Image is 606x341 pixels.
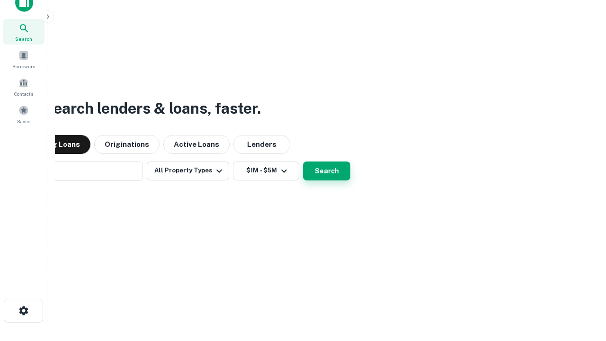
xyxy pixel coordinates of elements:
[15,35,32,43] span: Search
[14,90,33,98] span: Contacts
[163,135,230,154] button: Active Loans
[303,162,350,180] button: Search
[559,235,606,280] iframe: Chat Widget
[94,135,160,154] button: Originations
[233,135,290,154] button: Lenders
[43,97,261,120] h3: Search lenders & loans, faster.
[12,63,35,70] span: Borrowers
[17,117,31,125] span: Saved
[3,101,45,127] a: Saved
[3,46,45,72] a: Borrowers
[3,74,45,99] a: Contacts
[233,162,299,180] button: $1M - $5M
[3,19,45,45] a: Search
[147,162,229,180] button: All Property Types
